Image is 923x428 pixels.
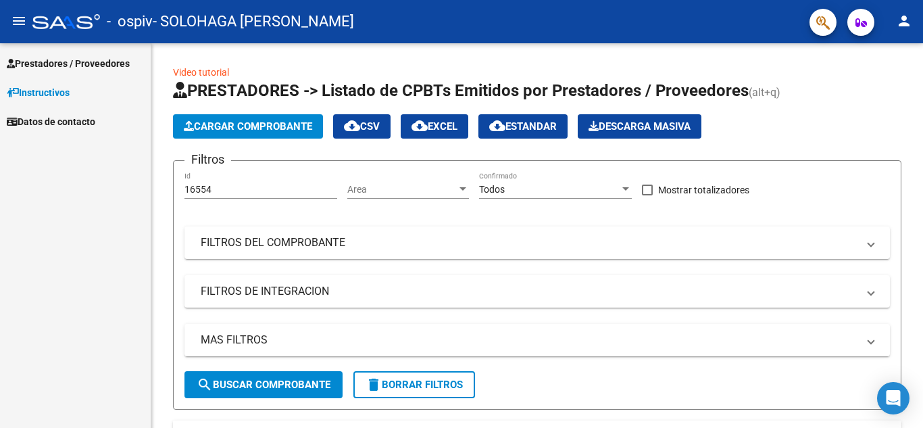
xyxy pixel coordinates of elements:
[347,184,457,195] span: Area
[344,120,380,133] span: CSV
[173,114,323,139] button: Cargar Comprobante
[184,227,890,259] mat-expansion-panel-header: FILTROS DEL COMPROBANTE
[401,114,468,139] button: EXCEL
[7,56,130,71] span: Prestadores / Proveedores
[589,120,691,133] span: Descarga Masiva
[197,377,213,393] mat-icon: search
[184,150,231,169] h3: Filtros
[107,7,153,37] span: - ospiv
[333,114,391,139] button: CSV
[578,114,701,139] app-download-masive: Descarga masiva de comprobantes (adjuntos)
[173,81,749,100] span: PRESTADORES -> Listado de CPBTs Emitidos por Prestadores / Proveedores
[201,284,857,299] mat-panel-title: FILTROS DE INTEGRACION
[184,371,343,398] button: Buscar Comprobante
[184,275,890,308] mat-expansion-panel-header: FILTROS DE INTEGRACION
[366,379,463,391] span: Borrar Filtros
[489,118,505,134] mat-icon: cloud_download
[478,114,568,139] button: Estandar
[489,120,557,133] span: Estandar
[877,382,909,414] div: Open Intercom Messenger
[201,333,857,348] mat-panel-title: MAS FILTROS
[184,120,312,133] span: Cargar Comprobante
[658,182,749,198] span: Mostrar totalizadores
[344,118,360,134] mat-icon: cloud_download
[201,235,857,250] mat-panel-title: FILTROS DEL COMPROBANTE
[7,85,70,100] span: Instructivos
[184,324,890,356] mat-expansion-panel-header: MAS FILTROS
[749,86,780,99] span: (alt+q)
[197,379,330,391] span: Buscar Comprobante
[7,114,95,129] span: Datos de contacto
[366,377,382,393] mat-icon: delete
[11,13,27,29] mat-icon: menu
[411,118,428,134] mat-icon: cloud_download
[173,67,229,78] a: Video tutorial
[578,114,701,139] button: Descarga Masiva
[411,120,457,133] span: EXCEL
[353,371,475,398] button: Borrar Filtros
[153,7,354,37] span: - SOLOHAGA [PERSON_NAME]
[896,13,912,29] mat-icon: person
[479,184,505,195] span: Todos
